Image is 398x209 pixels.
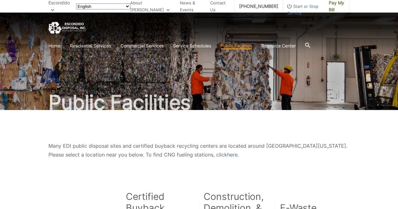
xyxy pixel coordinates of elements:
a: Home [48,42,60,49]
h1: Public Facilities [48,92,350,113]
a: Resource Center [261,42,296,49]
a: here [227,150,238,159]
select: Select a language [76,3,130,9]
a: Public Facilities [221,42,252,49]
a: EDCD logo. Return to the homepage. [48,22,86,34]
a: Service Schedules [173,42,211,49]
a: Residential Services [70,42,111,49]
span: Many EDI public disposal sites and certified buyback recycling centers are located around [GEOGRA... [48,143,347,158]
a: Commercial Services [121,42,164,49]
